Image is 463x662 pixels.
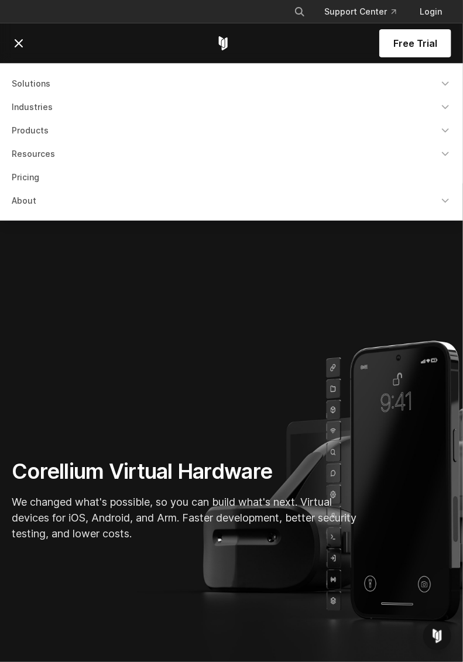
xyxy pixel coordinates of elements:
a: About [5,190,458,211]
a: Solutions [5,73,458,94]
div: Navigation Menu [284,1,451,22]
a: Free Trial [379,29,451,57]
a: Support Center [315,1,406,22]
p: We changed what's possible, so you can build what's next. Virtual devices for iOS, Android, and A... [12,494,363,541]
a: Login [410,1,451,22]
a: Products [5,120,458,141]
button: Search [289,1,310,22]
h1: Corellium Virtual Hardware [12,458,363,485]
div: Navigation Menu [5,73,458,211]
a: Resources [5,143,458,164]
span: Free Trial [393,36,437,50]
a: Industries [5,97,458,118]
a: Pricing [5,167,458,188]
div: Open Intercom Messenger [423,622,451,650]
a: Corellium Home [216,36,231,50]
